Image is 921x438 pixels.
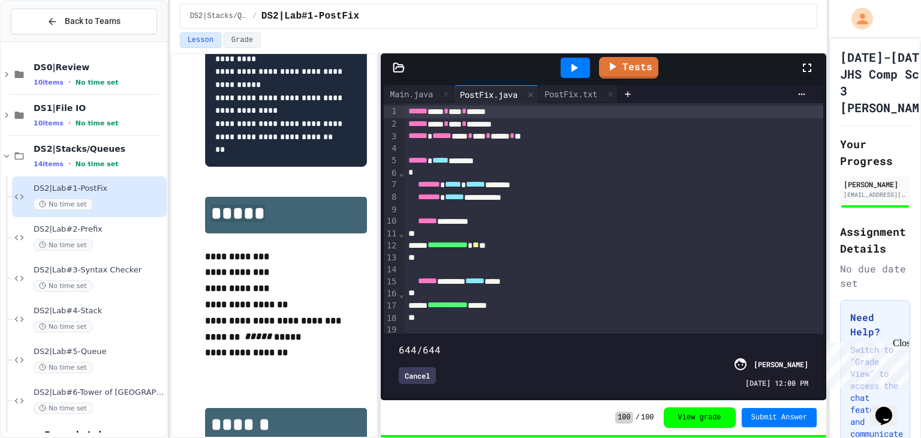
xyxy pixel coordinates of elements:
span: DS2|Lab#6-Tower of [GEOGRAPHIC_DATA](Extra Credit) [34,388,164,398]
span: DS0|Review [34,62,164,73]
button: Back to Teams [11,8,157,34]
span: Back to Teams [65,15,121,28]
span: No time set [76,79,119,86]
span: No time set [76,119,119,127]
div: 13 [384,252,399,264]
span: • [68,159,71,169]
span: / [252,11,257,21]
div: 16 [384,288,399,300]
div: My Account [839,5,876,32]
span: DS2|Lab#3-Syntax Checker [34,265,164,275]
div: Cancel [399,367,436,384]
div: 11 [384,228,399,240]
button: Grade [224,32,261,48]
button: Submit Answer [742,408,817,427]
div: 2 [384,118,399,131]
span: / [636,413,640,422]
div: [PERSON_NAME] [754,359,808,370]
div: 644/644 [399,343,809,357]
a: Tests [599,57,658,79]
span: Fold line [399,289,405,299]
div: 10 [384,215,399,228]
button: Lesson [180,32,221,48]
span: Fold line [399,229,405,238]
span: DS2|Lab#4-Stack [34,306,164,316]
div: PostFix.java [454,88,523,101]
span: No time set [34,239,92,251]
span: Submit Answer [751,413,808,422]
span: 100 [641,413,654,422]
span: DS2|Lab#5-Queue [34,347,164,357]
h3: Need Help? [850,310,900,339]
div: PostFix.txt [538,85,618,103]
div: PostFix.java [454,85,538,103]
div: 3 [384,131,399,143]
span: Fold line [399,168,405,178]
div: 14 [384,264,399,276]
div: 1 [384,106,399,118]
span: No time set [34,199,92,210]
div: 5 [384,155,399,167]
span: DS2|Stacks/Queues [190,11,248,21]
span: DS1|File IO [34,103,164,113]
span: [DATE] 12:00 PM [745,377,808,388]
div: [EMAIL_ADDRESS][DOMAIN_NAME] [844,190,907,199]
h2: Your Progress [840,136,910,169]
div: 18 [384,313,399,325]
div: 7 [384,179,399,191]
span: No time set [34,362,92,373]
div: 6 [384,167,399,179]
div: Main.java [384,85,454,103]
span: No time set [34,321,92,332]
span: • [68,77,71,87]
span: DS2|Lab#2-Prefix [34,224,164,235]
h2: Assignment Details [840,223,910,257]
div: 9 [384,204,399,216]
span: DS2|Lab#1-PostFix [261,9,359,23]
span: 10 items [34,79,64,86]
button: View grade [664,407,736,428]
div: Main.java [384,88,439,100]
div: 4 [384,143,399,155]
span: No time set [34,403,92,414]
span: 100 [615,412,633,424]
div: No due date set [840,262,910,290]
div: 17 [384,300,399,313]
div: 19 [384,324,399,336]
div: 12 [384,240,399,253]
iframe: chat widget [871,390,909,426]
span: No time set [76,160,119,168]
span: No time set [34,280,92,292]
iframe: chat widget [821,338,909,389]
div: Chat with us now!Close [5,5,83,76]
span: • [68,118,71,128]
div: 8 [384,191,399,204]
span: DS2|Stacks/Queues [34,143,164,154]
div: PostFix.txt [538,88,603,100]
span: 14 items [34,160,64,168]
span: 10 items [34,119,64,127]
span: DS2|Lab#1-PostFix [34,184,164,194]
div: [PERSON_NAME] [844,179,907,190]
div: 15 [384,276,399,289]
